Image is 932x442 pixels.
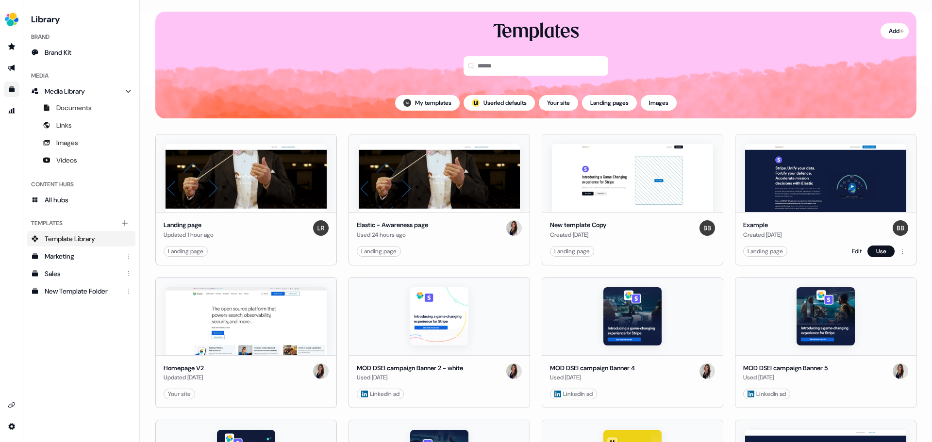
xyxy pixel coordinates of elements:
span: All hubs [45,195,68,205]
div: Updated [DATE] [164,373,204,382]
img: Ben [893,220,908,236]
div: Content Hubs [27,177,135,192]
div: LinkedIn ad [748,389,786,399]
a: Go to attribution [4,103,19,118]
span: Template Library [45,234,95,244]
div: Landing page [361,246,397,256]
div: Used [DATE] [743,373,828,382]
div: Media [27,68,135,83]
span: Links [56,120,72,130]
a: Go to integrations [4,397,19,413]
button: MOD DSEI campaign Banner 2 - whiteMOD DSEI campaign Banner 2 - whiteUsed [DATE]Kelly LinkedIn ad [349,277,530,409]
a: Edit [852,246,862,256]
button: Add [881,23,909,39]
div: MOD DSEI campaign Banner 2 - white [357,363,463,373]
img: Kelly [699,363,715,379]
div: Landing page [164,220,214,230]
button: My templates [395,95,460,111]
div: Homepage V2 [164,363,204,373]
a: Brand Kit [27,45,135,60]
img: Kelly [893,363,908,379]
img: Samarth [403,99,411,107]
button: MOD DSEI campaign Banner 4MOD DSEI campaign Banner 4Used [DATE]Kelly LinkedIn ad [542,277,723,409]
img: Kelly [506,220,522,236]
button: Your site [539,95,578,111]
div: Created [DATE] [743,230,782,240]
button: ExampleExampleCreated [DATE]BenLanding pageEditUse [735,134,916,265]
div: Elastic - Awareness page [357,220,428,230]
button: Landing pageLanding pageUpdated 1 hour agoLeelanandaLanding page [155,134,337,265]
div: Templates [27,215,135,231]
div: Marketing [45,251,120,261]
a: New Template Folder [27,283,135,299]
button: New template CopyNew template CopyCreated [DATE]BenLanding page [542,134,723,265]
div: Templates [493,19,579,45]
div: Used [DATE] [357,373,463,382]
div: Used 24 hours ago [357,230,428,240]
div: Created [DATE] [550,230,606,240]
div: Landing page [554,246,590,256]
div: LinkedIn ad [554,389,593,399]
div: Used [DATE] [550,373,635,382]
span: Media Library [45,86,85,96]
img: userled logo [472,99,480,107]
div: Updated 1 hour ago [164,230,214,240]
a: Go to outbound experience [4,60,19,76]
button: Elastic - Awareness pageElastic - Awareness pageUsed 24 hours agoKellyLanding page [349,134,530,265]
img: Ben [699,220,715,236]
img: Kelly [313,363,329,379]
div: LinkedIn ad [361,389,399,399]
div: MOD DSEI campaign Banner 4 [550,363,635,373]
a: Go to prospects [4,39,19,54]
div: ; [472,99,480,107]
img: Landing page [166,144,327,212]
div: New template Copy [550,220,606,230]
button: Homepage V2Homepage V2Updated [DATE]KellyYour site [155,277,337,409]
div: Example [743,220,782,230]
span: Brand Kit [45,48,71,57]
button: MOD DSEI campaign Banner 5MOD DSEI campaign Banner 5Used [DATE]Kelly LinkedIn ad [735,277,916,409]
span: Videos [56,155,77,165]
img: MOD DSEI campaign Banner 5 [797,287,855,345]
a: Media Library [27,83,135,99]
a: Go to templates [4,82,19,97]
button: Use [867,246,895,257]
div: New Template Folder [45,286,120,296]
img: Kelly [506,363,522,379]
div: MOD DSEI campaign Banner 5 [743,363,828,373]
img: Example [745,144,906,212]
div: Brand [27,29,135,45]
a: Documents [27,100,135,115]
a: Template Library [27,231,135,246]
img: New template Copy [552,144,713,212]
a: Links [27,117,135,133]
a: All hubs [27,192,135,208]
img: MOD DSEI campaign Banner 2 - white [410,287,468,345]
div: Landing page [748,246,783,256]
img: MOD DSEI campaign Banner 4 [603,287,662,345]
span: Images [56,138,78,147]
a: Sales [27,266,135,281]
div: Sales [45,269,120,278]
img: Leelananda [313,220,329,236]
a: Videos [27,152,135,168]
a: Images [27,135,135,150]
h3: Library [27,12,135,25]
div: Your site [168,389,191,399]
button: Landing pages [582,95,637,111]
img: Elastic - Awareness page [359,144,520,212]
a: Marketing [27,248,135,264]
button: Images [641,95,677,111]
div: Landing page [168,246,203,256]
span: Documents [56,103,92,113]
img: Homepage V2 [166,287,327,355]
button: userled logo;Userled defaults [464,95,535,111]
a: Go to integrations [4,419,19,434]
